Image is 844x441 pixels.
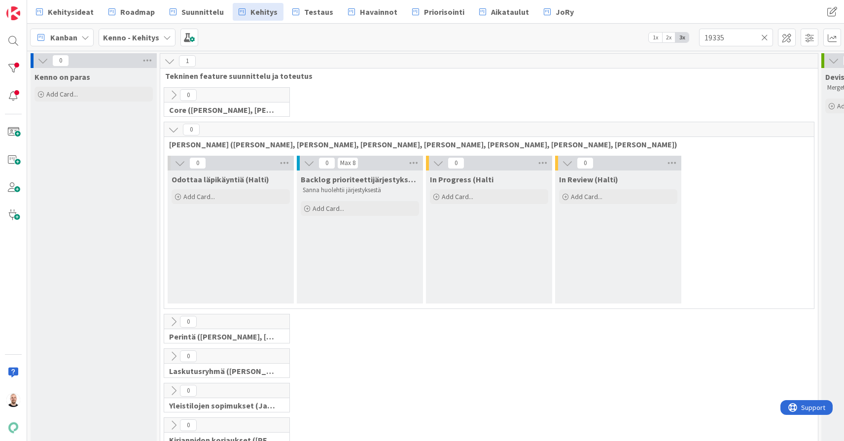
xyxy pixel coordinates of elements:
[303,186,417,194] p: Sanna huolehtii järjestyksestä
[169,366,277,376] span: Laskutusryhmä (Antti, Keijo)
[340,161,355,166] div: Max 8
[180,316,197,328] span: 0
[571,192,602,201] span: Add Card...
[318,157,335,169] span: 0
[424,6,464,18] span: Priorisointi
[406,3,470,21] a: Priorisointi
[6,6,20,20] img: Visit kanbanzone.com
[164,3,230,21] a: Suunnittelu
[169,401,277,410] span: Yleistilojen sopimukset (Jaakko, VilleP, TommiL, Simo)
[577,157,594,169] span: 0
[180,89,197,101] span: 0
[301,174,419,184] span: Backlog prioriteettijärjestyksessä (Halti)
[120,6,155,18] span: Roadmap
[286,3,339,21] a: Testaus
[103,33,159,42] b: Kenno - Kehitys
[179,55,196,67] span: 1
[538,3,580,21] a: JoRy
[180,419,197,431] span: 0
[430,174,493,184] span: In Progress (Halti
[21,1,45,13] span: Support
[48,6,94,18] span: Kehitysideat
[559,174,618,184] span: In Review (Halti)
[50,32,77,43] span: Kanban
[491,6,529,18] span: Aikataulut
[183,124,200,136] span: 0
[233,3,283,21] a: Kehitys
[699,29,773,46] input: Quick Filter...
[675,33,689,42] span: 3x
[6,393,20,407] img: TM
[103,3,161,21] a: Roadmap
[169,332,277,341] span: Perintä (Jaakko, PetriH, MikkoV, Pasi)
[180,350,197,362] span: 0
[442,192,473,201] span: Add Card...
[30,3,100,21] a: Kehitysideat
[6,421,20,435] img: avatar
[556,6,574,18] span: JoRy
[649,33,662,42] span: 1x
[342,3,403,21] a: Havainnot
[165,71,806,81] span: Tekninen feature suunnittelu ja toteutus
[180,385,197,397] span: 0
[304,6,333,18] span: Testaus
[181,6,224,18] span: Suunnittelu
[172,174,269,184] span: Odottaa läpikäyntiä (Halti)
[169,105,277,115] span: Core (Pasi, Jussi, JaakkoHä, Jyri, Leo, MikkoK, Väinö, MattiH)
[662,33,675,42] span: 2x
[169,139,802,149] span: Halti (Sebastian, VilleH, Riikka, Antti, MikkoV, PetriH, PetriM)
[448,157,464,169] span: 0
[52,55,69,67] span: 0
[183,192,215,201] span: Add Card...
[473,3,535,21] a: Aikataulut
[35,72,90,82] span: Kenno on paras
[46,90,78,99] span: Add Card...
[360,6,397,18] span: Havainnot
[313,204,344,213] span: Add Card...
[189,157,206,169] span: 0
[250,6,278,18] span: Kehitys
